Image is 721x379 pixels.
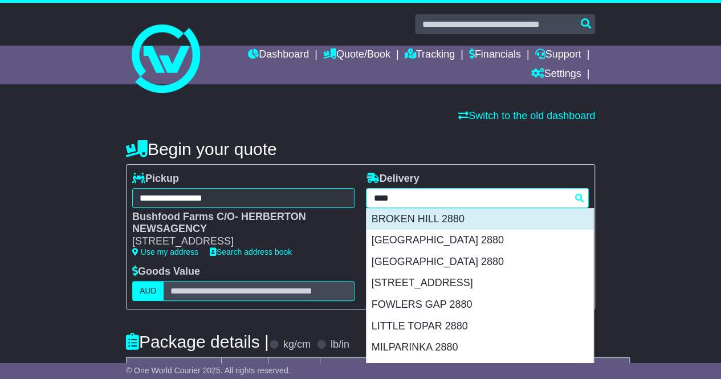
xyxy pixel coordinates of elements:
label: Pickup [132,173,179,185]
typeahead: Please provide city [366,188,589,208]
label: kg/cm [283,339,311,351]
a: Use my address [132,247,198,256]
a: Switch to the old dashboard [458,110,595,121]
a: Search address book [210,247,292,256]
a: Quote/Book [323,46,390,65]
label: Goods Value [132,266,200,278]
h4: Package details | [126,332,269,351]
div: Bushfood Farms C/O- HERBERTON NEWSAGENCY [132,211,344,235]
span: © One World Courier 2025. All rights reserved. [126,366,291,375]
div: MILPARINKA 2880 [366,337,593,358]
div: BROKEN HILL 2880 [366,209,593,230]
div: FOWLERS GAP 2880 [366,294,593,316]
h4: Begin your quote [126,140,595,158]
div: [STREET_ADDRESS] [366,272,593,294]
label: Delivery [366,173,419,185]
div: [STREET_ADDRESS] [132,235,344,248]
label: lb/in [331,339,349,351]
div: LITTLE TOPAR 2880 [366,316,593,337]
a: Dashboard [248,46,309,65]
a: Financials [469,46,521,65]
label: AUD [132,281,164,301]
div: [GEOGRAPHIC_DATA] 2880 [366,251,593,273]
div: [GEOGRAPHIC_DATA] 2880 [366,230,593,251]
a: Tracking [405,46,455,65]
a: Support [535,46,581,65]
a: Settings [531,65,581,84]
